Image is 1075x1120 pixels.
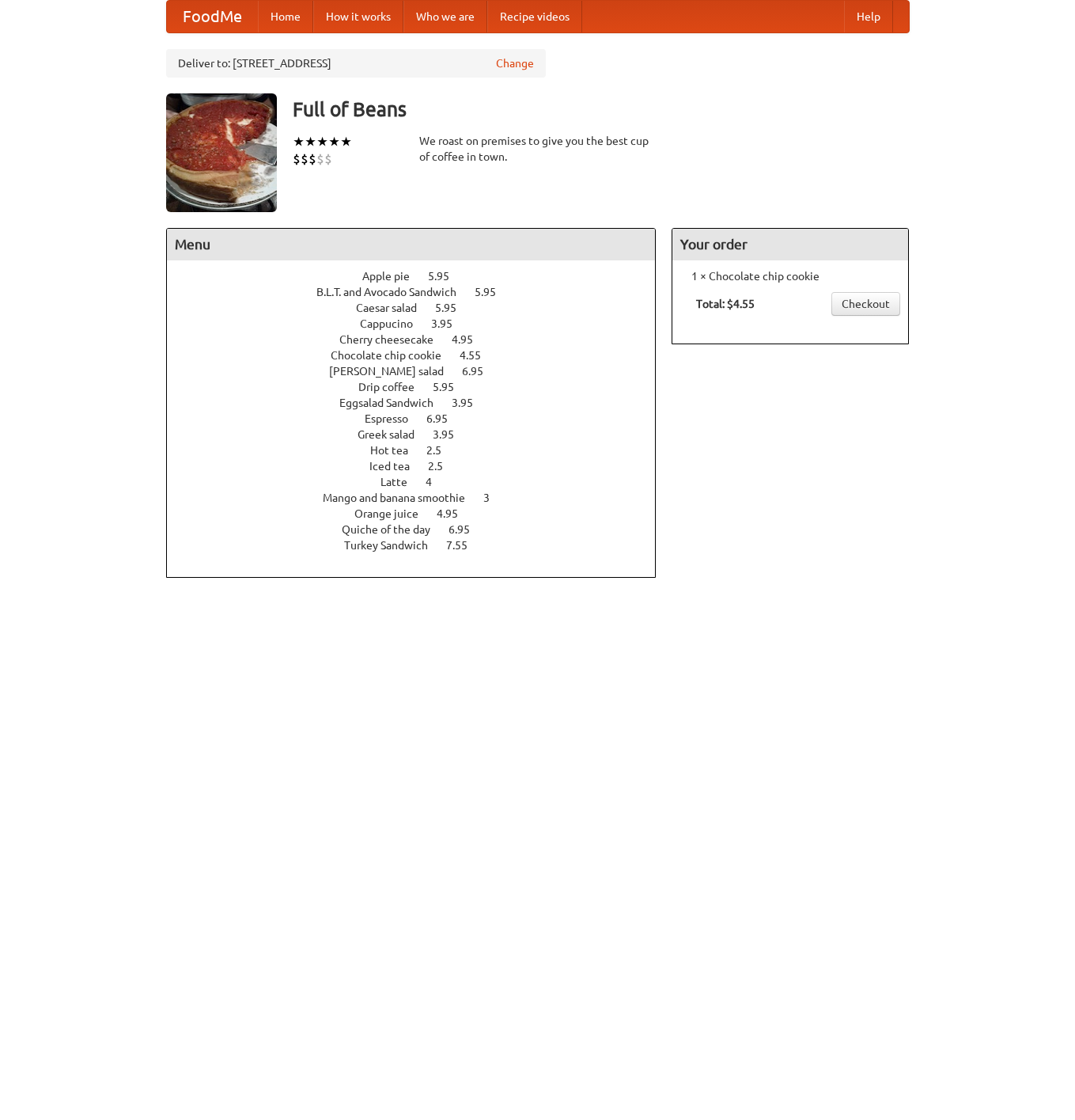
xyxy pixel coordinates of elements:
[433,381,470,393] span: 5.95
[460,349,497,362] span: 4.55
[305,133,316,150] li: ★
[433,428,470,441] span: 3.95
[426,444,457,457] span: 2.5
[487,1,582,32] a: Recipe videos
[419,133,657,165] div: We roast on premises to give you the best cup of coffee in town.
[358,428,483,441] a: Greek salad 3.95
[428,460,459,473] span: 2.5
[166,49,546,78] div: Deliver to: [STREET_ADDRESS]
[331,349,510,362] a: Chocolate chip cookie 4.55
[844,1,893,32] a: Help
[362,270,479,283] a: Apple pie 5.95
[446,539,483,552] span: 7.55
[365,412,477,425] a: Espresso 6.95
[293,133,305,150] li: ★
[426,412,464,425] span: 6.95
[380,476,461,488] a: Latte 4
[316,150,324,168] li: $
[358,428,430,441] span: Greek salad
[360,317,482,330] a: Cappucino 3.95
[293,150,301,168] li: $
[313,1,403,32] a: How it works
[360,317,429,330] span: Cappucino
[358,381,483,393] a: Drip coffee 5.95
[356,302,433,314] span: Caesar salad
[316,286,525,298] a: B.L.T. and Avocado Sandwich 5.95
[431,317,468,330] span: 3.95
[496,55,534,71] a: Change
[449,523,486,536] span: 6.95
[339,333,449,346] span: Cherry cheesecake
[452,333,489,346] span: 4.95
[331,349,457,362] span: Chocolate chip cookie
[342,523,499,536] a: Quiche of the day 6.95
[258,1,313,32] a: Home
[370,444,471,457] a: Hot tea 2.5
[316,286,472,298] span: B.L.T. and Avocado Sandwich
[365,412,424,425] span: Espresso
[323,492,481,504] span: Mango and banana smoothie
[166,93,277,212] img: angular.jpg
[316,133,328,150] li: ★
[426,476,448,488] span: 4
[680,268,900,284] li: 1 × Chocolate chip cookie
[344,539,444,552] span: Turkey Sandwich
[329,365,460,378] span: [PERSON_NAME] salad
[323,492,519,504] a: Mango and banana smoothie 3
[358,381,430,393] span: Drip coffee
[831,292,900,316] a: Checkout
[339,397,502,409] a: Eggsalad Sandwich 3.95
[339,397,449,409] span: Eggsalad Sandwich
[370,444,424,457] span: Hot tea
[672,229,908,260] h4: Your order
[435,302,472,314] span: 5.95
[462,365,499,378] span: 6.95
[362,270,426,283] span: Apple pie
[380,476,423,488] span: Latte
[369,460,472,473] a: Iced tea 2.5
[696,298,755,310] b: Total: $4.55
[354,507,487,520] a: Orange juice 4.95
[356,302,486,314] a: Caesar salad 5.95
[428,270,465,283] span: 5.95
[344,539,497,552] a: Turkey Sandwich 7.55
[324,150,332,168] li: $
[452,397,489,409] span: 3.95
[329,365,513,378] a: [PERSON_NAME] salad 6.95
[342,523,446,536] span: Quiche of the day
[339,333,502,346] a: Cherry cheesecake 4.95
[308,150,316,168] li: $
[328,133,340,150] li: ★
[293,93,910,125] h3: Full of Beans
[167,229,656,260] h4: Menu
[340,133,352,150] li: ★
[475,286,512,298] span: 5.95
[403,1,487,32] a: Who we are
[167,1,258,32] a: FoodMe
[437,507,474,520] span: 4.95
[483,492,505,504] span: 3
[301,150,308,168] li: $
[369,460,426,473] span: Iced tea
[354,507,434,520] span: Orange juice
